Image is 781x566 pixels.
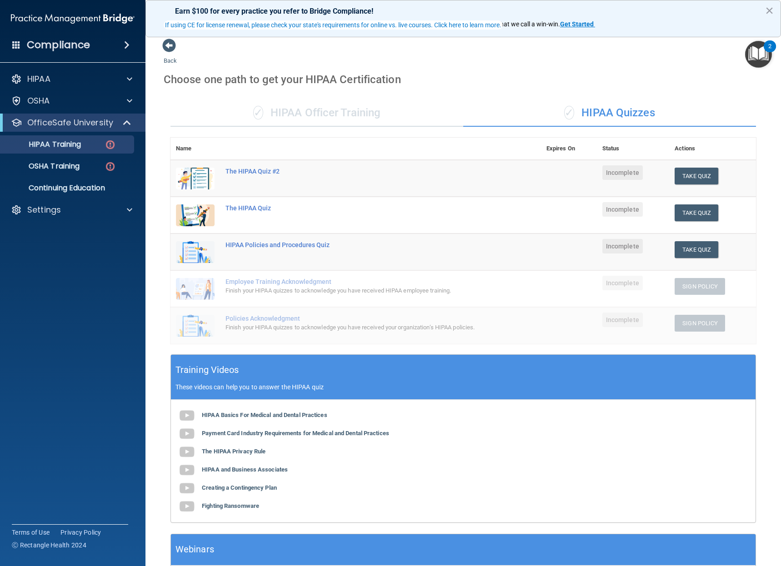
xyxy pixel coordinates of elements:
[11,117,132,128] a: OfficeSafe University
[225,204,496,212] div: The HIPAA Quiz
[27,117,113,128] p: OfficeSafe University
[597,138,670,160] th: Status
[178,407,196,425] img: gray_youtube_icon.38fcd6cc.png
[164,20,503,30] button: If using CE for license renewal, please check your state's requirements for online vs. live cours...
[11,95,132,106] a: OSHA
[6,140,81,149] p: HIPAA Training
[675,168,718,184] button: Take Quiz
[602,313,643,327] span: Incomplete
[11,10,135,28] img: PMB logo
[602,239,643,253] span: Incomplete
[178,461,196,479] img: gray_youtube_icon.38fcd6cc.png
[602,202,643,217] span: Incomplete
[669,138,756,160] th: Actions
[27,95,50,106] p: OSHA
[175,383,751,391] p: These videos can help you to answer the HIPAA quiz
[765,3,774,18] button: Close
[170,99,463,127] div: HIPAA Officer Training
[27,204,61,215] p: Settings
[202,502,259,509] b: Fighting Ransomware
[463,99,756,127] div: HIPAA Quizzes
[27,39,90,51] h4: Compliance
[178,497,196,516] img: gray_youtube_icon.38fcd6cc.png
[105,139,116,150] img: danger-circle.6113f641.png
[675,278,725,295] button: Sign Policy
[178,425,196,443] img: gray_youtube_icon.38fcd6cc.png
[675,204,718,221] button: Take Quiz
[164,66,763,93] div: Choose one path to get your HIPAA Certification
[164,46,177,64] a: Back
[178,443,196,461] img: gray_youtube_icon.38fcd6cc.png
[12,541,86,550] span: Ⓒ Rectangle Health 2024
[202,448,265,455] b: The HIPAA Privacy Rule
[225,315,496,322] div: Policies Acknowledgment
[105,161,116,172] img: danger-circle.6113f641.png
[225,168,496,175] div: The HIPAA Quiz #2
[560,20,595,28] a: Get Started
[602,276,643,290] span: Incomplete
[564,106,574,119] span: ✓
[225,278,496,285] div: Employee Training Acknowledgment
[225,241,496,248] div: HIPAA Policies and Procedures Quiz
[768,46,771,58] div: 2
[175,362,239,378] h5: Training Videos
[12,528,50,537] a: Terms of Use
[541,138,597,160] th: Expires On
[675,241,718,258] button: Take Quiz
[225,322,496,333] div: Finish your HIPAA quizzes to acknowledge you have received your organization’s HIPAA policies.
[27,74,50,84] p: HIPAA
[474,20,560,28] span: ! That's what we call a win-win.
[6,162,80,171] p: OSHA Training
[6,184,130,193] p: Continuing Education
[560,20,594,28] strong: Get Started
[202,484,277,491] b: Creating a Contingency Plan
[178,479,196,497] img: gray_youtube_icon.38fcd6cc.png
[175,7,751,15] p: Earn $100 for every practice you refer to Bridge Compliance!
[60,528,101,537] a: Privacy Policy
[202,430,389,437] b: Payment Card Industry Requirements for Medical and Dental Practices
[202,466,288,473] b: HIPAA and Business Associates
[253,106,263,119] span: ✓
[745,41,772,68] button: Open Resource Center, 2 new notifications
[602,165,643,180] span: Incomplete
[202,412,327,418] b: HIPAA Basics For Medical and Dental Practices
[165,22,501,28] div: If using CE for license renewal, please check your state's requirements for online vs. live cours...
[675,315,725,332] button: Sign Policy
[11,74,132,84] a: HIPAA
[11,204,132,215] a: Settings
[170,138,220,160] th: Name
[225,285,496,296] div: Finish your HIPAA quizzes to acknowledge you have received HIPAA employee training.
[175,541,214,557] h5: Webinars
